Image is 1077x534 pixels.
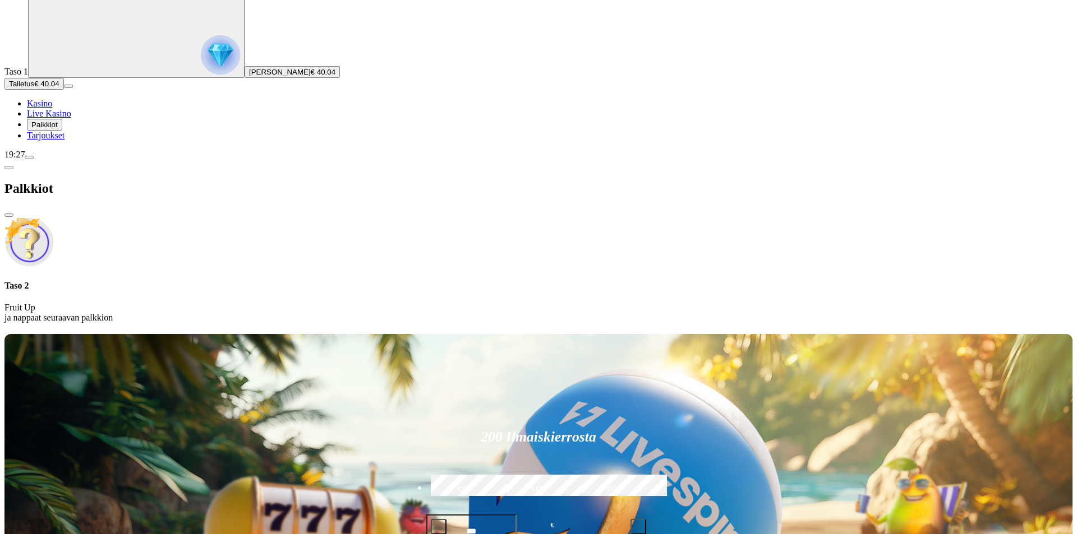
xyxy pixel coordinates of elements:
button: menu [25,156,34,159]
span: 19:27 [4,150,25,159]
span: € [551,520,554,531]
a: Kasino [27,99,52,108]
img: Unlock reward icon [4,217,54,267]
h2: Palkkiot [4,181,1073,196]
button: Palkkiot [27,119,62,131]
p: Fruit Up ja nappaat seuraavan palkkion [4,303,1073,323]
button: close [4,213,13,217]
label: €250 [579,473,649,505]
span: € 40.04 [311,68,335,76]
button: Talletusplus icon€ 40.04 [4,78,64,90]
label: €50 [428,473,498,505]
a: Live Kasino [27,109,71,118]
label: €150 [504,473,573,505]
button: [PERSON_NAME]€ 40.04 [245,66,340,78]
span: Palkkiot [31,120,58,129]
img: reward progress [201,35,240,75]
span: € 40.04 [34,80,59,88]
span: Talletus [9,80,34,88]
button: chevron-left icon [4,166,13,169]
a: Tarjoukset [27,131,65,140]
button: menu [64,85,73,88]
span: [PERSON_NAME] [249,68,311,76]
nav: Main menu [4,99,1073,141]
h4: Taso 2 [4,281,1073,291]
span: Taso 1 [4,67,28,76]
